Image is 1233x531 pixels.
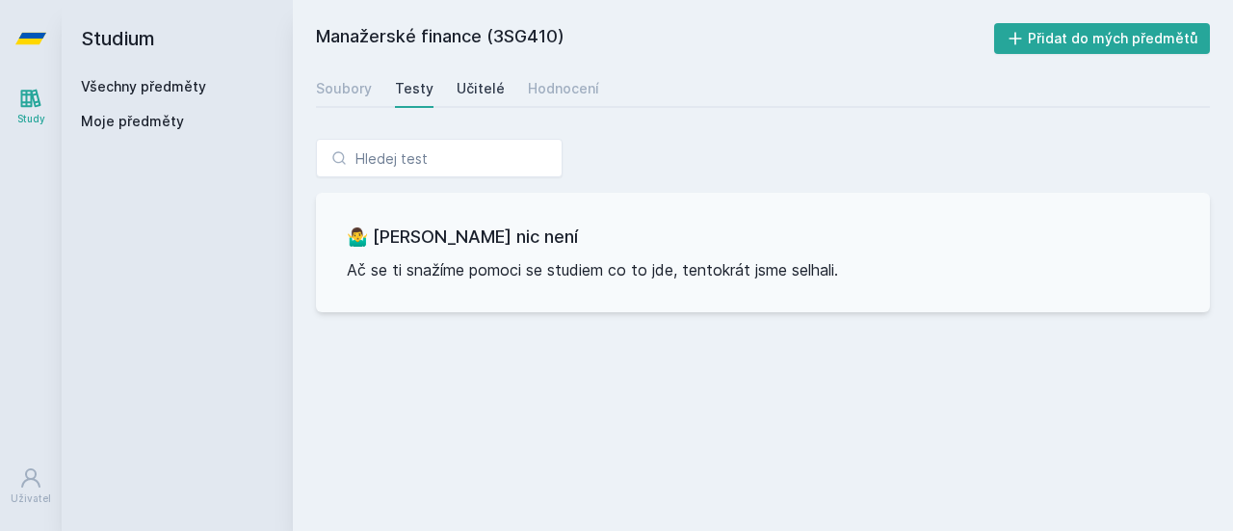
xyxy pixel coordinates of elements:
[4,457,58,516] a: Uživatel
[81,112,184,131] span: Moje předměty
[528,79,599,98] div: Hodnocení
[994,23,1211,54] button: Přidat do mých předmětů
[17,112,45,126] div: Study
[316,69,372,108] a: Soubory
[4,77,58,136] a: Study
[457,69,505,108] a: Učitelé
[316,139,563,177] input: Hledej test
[81,78,206,94] a: Všechny předměty
[528,69,599,108] a: Hodnocení
[316,23,994,54] h2: Manažerské finance (3SG410)
[11,491,51,506] div: Uživatel
[316,79,372,98] div: Soubory
[457,79,505,98] div: Učitelé
[347,258,1179,281] p: Ač se ti snažíme pomoci se studiem co to jde, tentokrát jsme selhali.
[395,79,433,98] div: Testy
[347,224,1179,251] h3: 🤷‍♂️ [PERSON_NAME] nic není
[395,69,433,108] a: Testy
